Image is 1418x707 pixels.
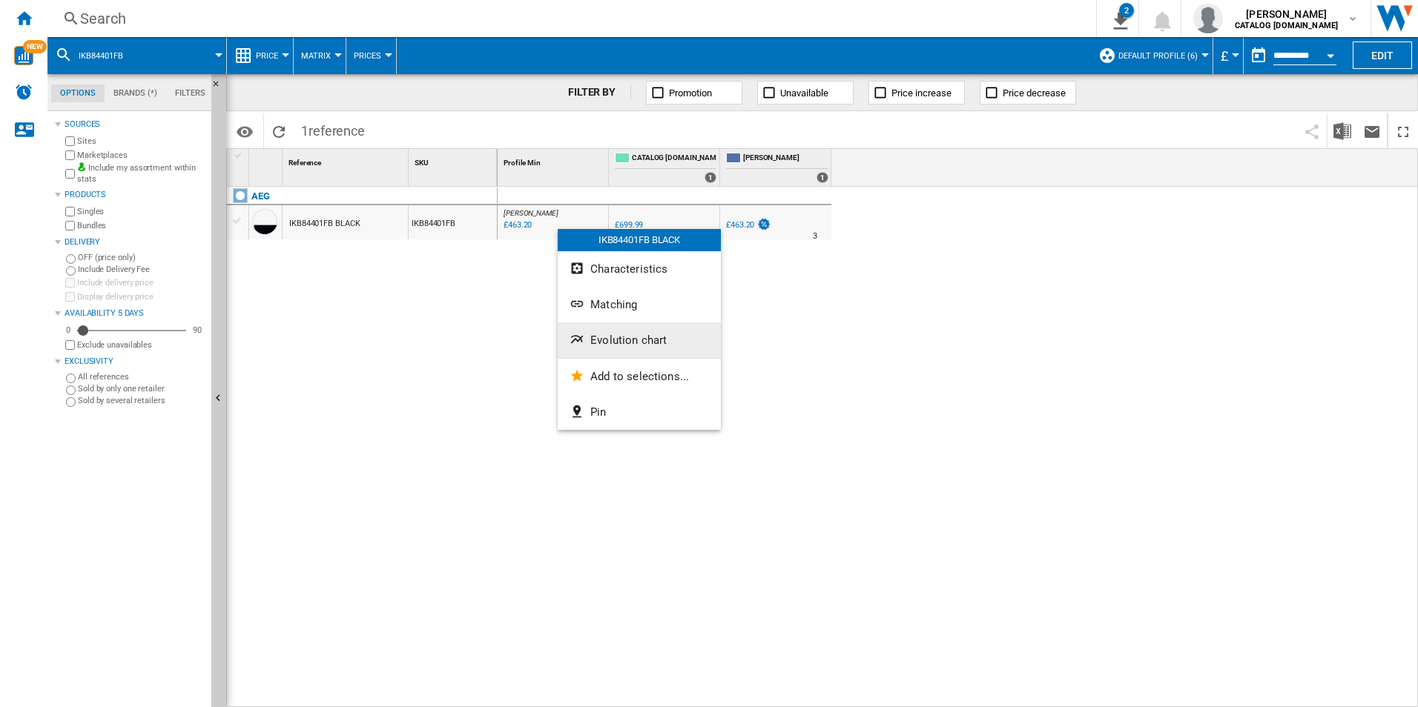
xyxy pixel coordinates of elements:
[558,322,721,358] button: Evolution chart
[590,298,637,311] span: Matching
[558,287,721,322] button: Matching
[590,262,667,276] span: Characteristics
[558,229,721,251] div: IKB84401FB BLACK
[590,370,689,383] span: Add to selections...
[558,251,721,287] button: Characteristics
[558,359,721,394] button: Add to selections...
[558,394,721,430] button: Pin...
[590,333,667,347] span: Evolution chart
[590,405,606,419] span: Pin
